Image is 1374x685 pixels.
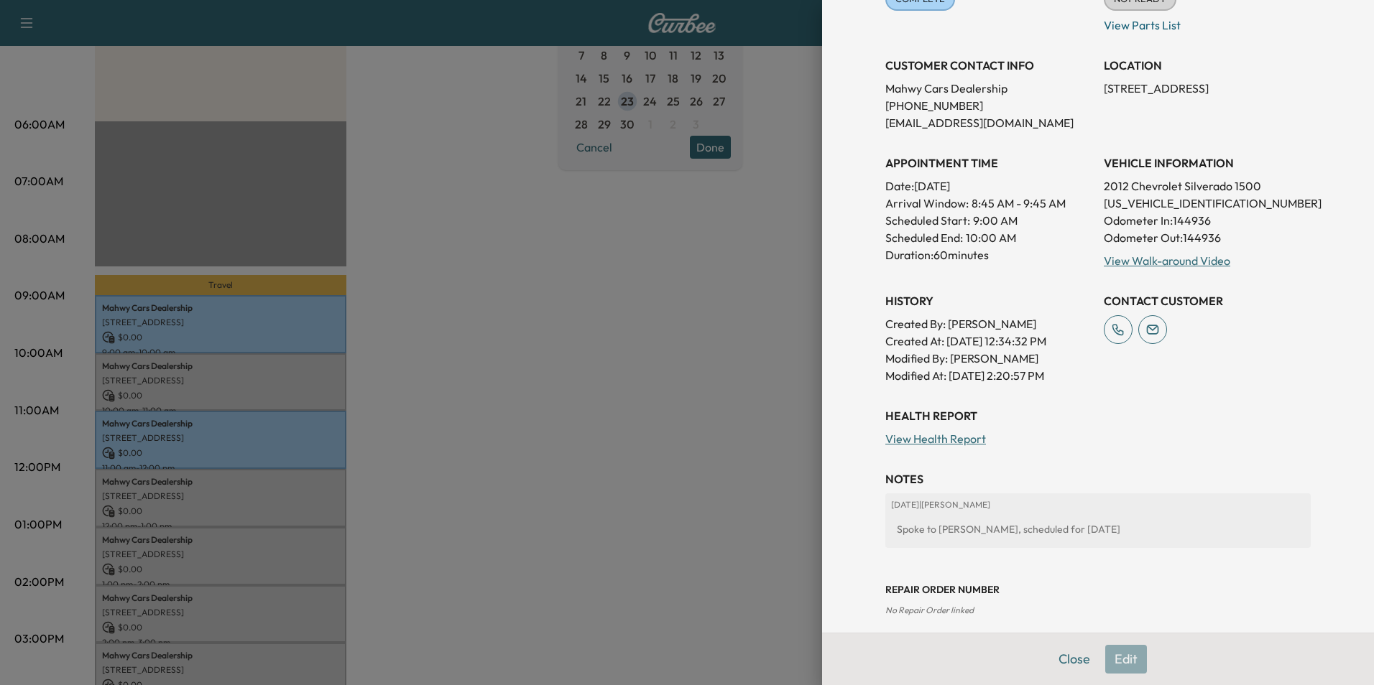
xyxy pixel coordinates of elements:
p: 2012 Chevrolet Silverado 1500 [1104,177,1311,195]
p: [STREET_ADDRESS] [1104,80,1311,97]
h3: CONTACT CUSTOMER [1104,292,1311,309]
p: [PHONE_NUMBER] [885,97,1092,114]
p: Odometer In: 144936 [1104,212,1311,229]
p: [US_VEHICLE_IDENTIFICATION_NUMBER] [1104,195,1311,212]
p: [EMAIL_ADDRESS][DOMAIN_NAME] [885,114,1092,131]
span: No Repair Order linked [885,605,974,615]
span: 8:45 AM - 9:45 AM [972,195,1066,212]
h3: Health Report [885,407,1311,424]
p: Odometer Out: 144936 [1104,229,1311,246]
p: Created At : [DATE] 12:34:32 PM [885,332,1092,350]
p: View Parts List [1104,11,1311,34]
button: Close [1049,645,1099,674]
p: Duration: 60 minutes [885,246,1092,264]
h3: VEHICLE INFORMATION [1104,154,1311,172]
a: View Health Report [885,432,986,446]
h3: LOCATION [1104,57,1311,74]
p: Mahwy Cars Dealership [885,80,1092,97]
h3: NOTES [885,470,1311,488]
p: Created By : [PERSON_NAME] [885,315,1092,332]
a: View Walk-around Video [1104,253,1230,268]
p: Scheduled Start: [885,212,970,229]
h3: Repair Order number [885,582,1311,597]
div: Spoke to [PERSON_NAME], scheduled for [DATE] [891,516,1305,542]
h3: CUSTOMER CONTACT INFO [885,57,1092,74]
p: Scheduled End: [885,229,963,246]
p: Arrival Window: [885,195,1092,212]
p: 9:00 AM [973,212,1018,229]
p: Modified By : [PERSON_NAME] [885,350,1092,367]
p: Modified At : [DATE] 2:20:57 PM [885,367,1092,384]
p: 10:00 AM [966,229,1016,246]
h3: History [885,292,1092,309]
p: [DATE] | [PERSON_NAME] [891,499,1305,511]
p: Date: [DATE] [885,177,1092,195]
h3: APPOINTMENT TIME [885,154,1092,172]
